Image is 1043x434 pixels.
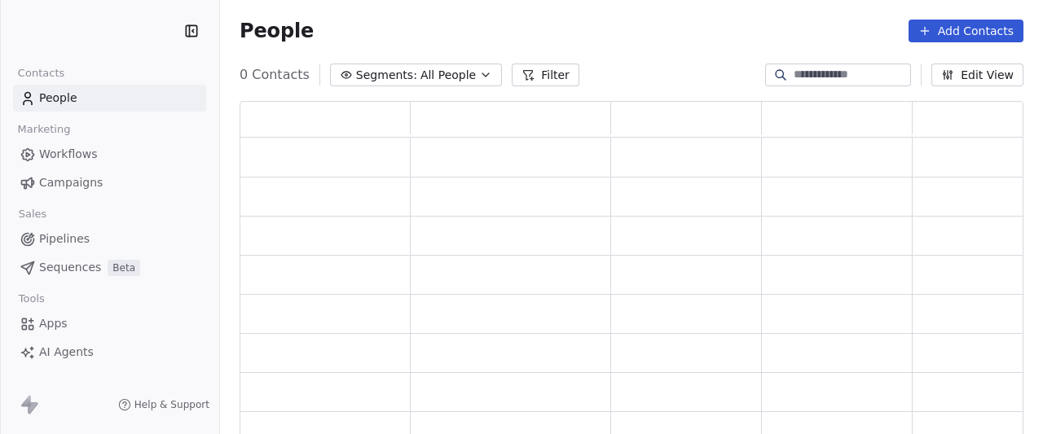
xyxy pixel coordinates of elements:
span: Workflows [39,146,98,163]
span: Help & Support [134,398,209,411]
a: AI Agents [13,339,206,366]
a: People [13,85,206,112]
button: Filter [512,64,579,86]
a: Help & Support [118,398,209,411]
span: People [39,90,77,107]
button: Edit View [931,64,1023,86]
a: Campaigns [13,169,206,196]
span: People [240,19,314,43]
span: Beta [108,260,140,276]
span: Contacts [11,61,72,85]
button: Add Contacts [909,20,1023,42]
span: All People [420,67,476,84]
span: AI Agents [39,344,94,361]
a: Apps [13,310,206,337]
span: Apps [39,315,68,332]
a: Pipelines [13,226,206,252]
span: Marketing [11,117,77,142]
span: Pipelines [39,230,90,248]
span: Campaigns [39,174,103,191]
a: Workflows [13,141,206,168]
span: Sales [11,202,54,226]
span: 0 Contacts [240,65,310,85]
span: Segments: [356,67,417,84]
span: Sequences [39,259,101,276]
span: Tools [11,287,51,311]
a: SequencesBeta [13,254,206,281]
